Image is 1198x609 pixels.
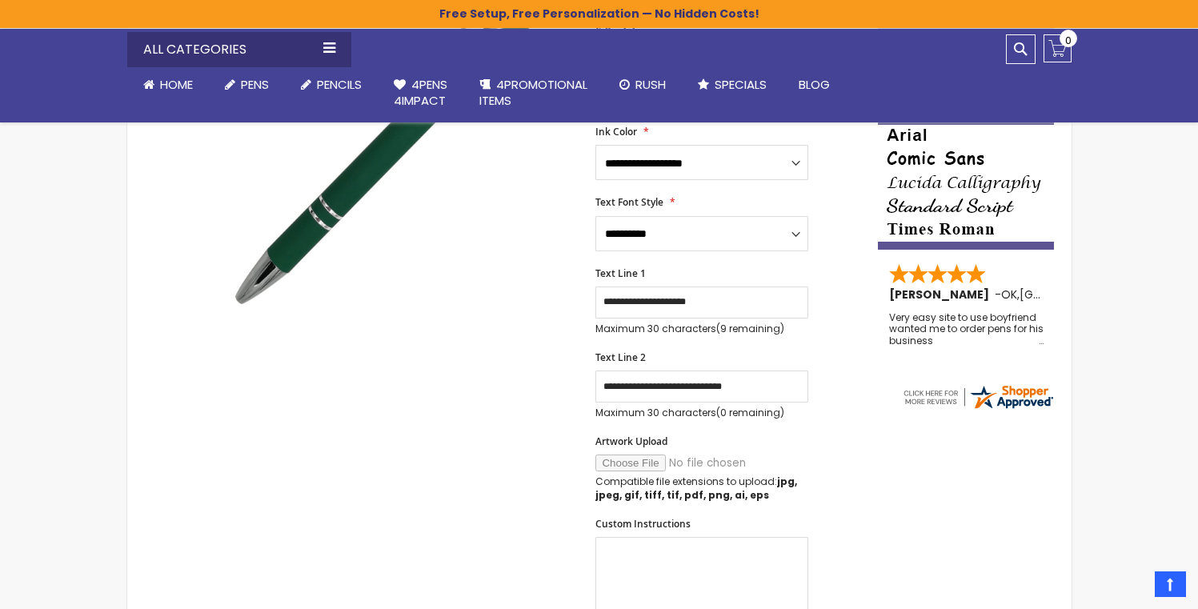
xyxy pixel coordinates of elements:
[595,517,691,531] span: Custom Instructions
[995,286,1137,302] span: - ,
[595,195,663,209] span: Text Font Style
[1066,566,1198,609] iframe: Google Customer Reviews
[603,67,682,102] a: Rush
[127,32,351,67] div: All Categories
[682,67,783,102] a: Specials
[378,67,463,119] a: 4Pens4impact
[715,76,767,93] span: Specials
[901,383,1055,411] img: 4pens.com widget logo
[716,406,784,419] span: (0 remaining)
[878,95,1054,250] img: font-personalization-examples
[595,351,646,364] span: Text Line 2
[209,67,285,102] a: Pens
[1001,286,1017,302] span: OK
[285,67,378,102] a: Pencils
[595,435,667,448] span: Artwork Upload
[595,407,808,419] p: Maximum 30 characters
[595,266,646,280] span: Text Line 1
[479,76,587,109] span: 4PROMOTIONAL ITEMS
[1044,34,1072,62] a: 0
[241,76,269,93] span: Pens
[394,76,447,109] span: 4Pens 4impact
[799,76,830,93] span: Blog
[127,67,209,102] a: Home
[889,312,1044,347] div: Very easy site to use boyfriend wanted me to order pens for his business
[889,286,995,302] span: [PERSON_NAME]
[901,401,1055,415] a: 4pens.com certificate URL
[716,322,784,335] span: (9 remaining)
[317,76,362,93] span: Pencils
[783,67,846,102] a: Blog
[595,475,797,501] strong: jpg, jpeg, gif, tiff, tif, pdf, png, ai, eps
[160,76,193,93] span: Home
[595,475,808,501] p: Compatible file extensions to upload:
[1020,286,1137,302] span: [GEOGRAPHIC_DATA]
[595,125,637,138] span: Ink Color
[595,323,808,335] p: Maximum 30 characters
[463,67,603,119] a: 4PROMOTIONALITEMS
[635,76,666,93] span: Rush
[1065,33,1072,48] span: 0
